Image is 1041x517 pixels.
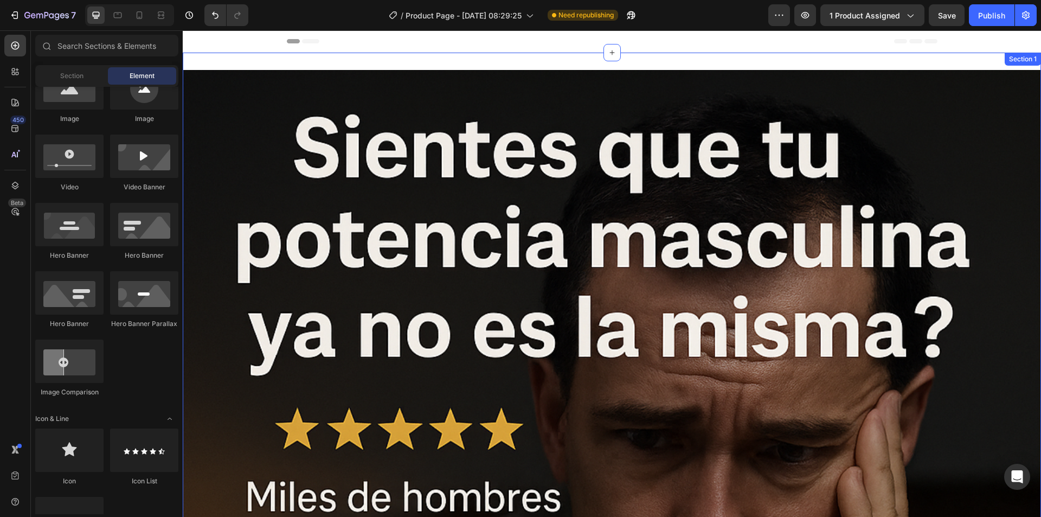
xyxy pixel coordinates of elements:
div: Image Comparison [35,387,104,397]
div: Hero Banner [35,251,104,260]
span: Icon & Line [35,414,69,424]
span: 1 product assigned [830,10,900,21]
span: Section [60,71,83,81]
input: Search Sections & Elements [35,35,178,56]
span: Save [938,11,956,20]
button: Save [929,4,965,26]
div: Hero Banner Parallax [110,319,178,329]
div: Image [35,114,104,124]
span: / [401,10,403,21]
div: Image [110,114,178,124]
div: Beta [8,199,26,207]
div: Undo/Redo [204,4,248,26]
iframe: Design area [183,30,1041,517]
span: Toggle open [161,410,178,427]
span: Product Page - [DATE] 08:29:25 [406,10,522,21]
div: 450 [10,116,26,124]
div: Hero Banner [35,319,104,329]
button: 1 product assigned [820,4,924,26]
div: Hero Banner [110,251,178,260]
div: Video [35,182,104,192]
span: Need republishing [558,10,614,20]
div: Open Intercom Messenger [1004,464,1030,490]
div: Publish [978,10,1005,21]
button: 7 [4,4,81,26]
button: Publish [969,4,1014,26]
div: Icon List [110,476,178,486]
span: Element [130,71,155,81]
div: Video Banner [110,182,178,192]
div: Icon [35,476,104,486]
p: 7 [71,9,76,22]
